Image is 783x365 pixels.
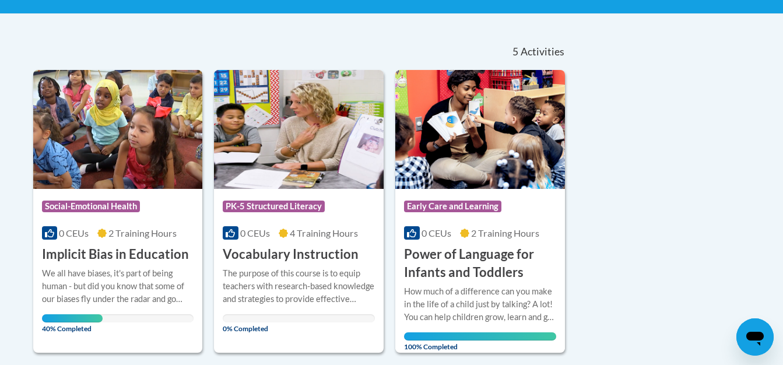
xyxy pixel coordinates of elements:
[33,70,203,189] img: Course Logo
[736,318,774,356] iframe: Button to launch messaging window
[521,45,564,58] span: Activities
[214,70,384,352] a: Course LogoPK-5 Structured Literacy0 CEUs4 Training Hours Vocabulary InstructionThe purpose of th...
[395,70,565,189] img: Course Logo
[404,332,556,341] div: Your progress
[223,267,375,306] div: The purpose of this course is to equip teachers with research-based knowledge and strategies to p...
[512,45,518,58] span: 5
[404,201,501,212] span: Early Care and Learning
[42,245,189,264] h3: Implicit Bias in Education
[471,227,539,238] span: 2 Training Hours
[42,314,103,322] div: Your progress
[223,201,325,212] span: PK-5 Structured Literacy
[240,227,270,238] span: 0 CEUs
[108,227,177,238] span: 2 Training Hours
[290,227,358,238] span: 4 Training Hours
[214,70,384,189] img: Course Logo
[404,245,556,282] h3: Power of Language for Infants and Toddlers
[223,245,359,264] h3: Vocabulary Instruction
[42,314,103,333] span: 40% Completed
[59,227,89,238] span: 0 CEUs
[404,332,556,351] span: 100% Completed
[404,285,556,324] div: How much of a difference can you make in the life of a child just by talking? A lot! You can help...
[395,70,565,352] a: Course LogoEarly Care and Learning0 CEUs2 Training Hours Power of Language for Infants and Toddle...
[42,267,194,306] div: We all have biases, it's part of being human - but did you know that some of our biases fly under...
[422,227,451,238] span: 0 CEUs
[33,70,203,352] a: Course LogoSocial-Emotional Health0 CEUs2 Training Hours Implicit Bias in EducationWe all have bi...
[42,201,140,212] span: Social-Emotional Health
